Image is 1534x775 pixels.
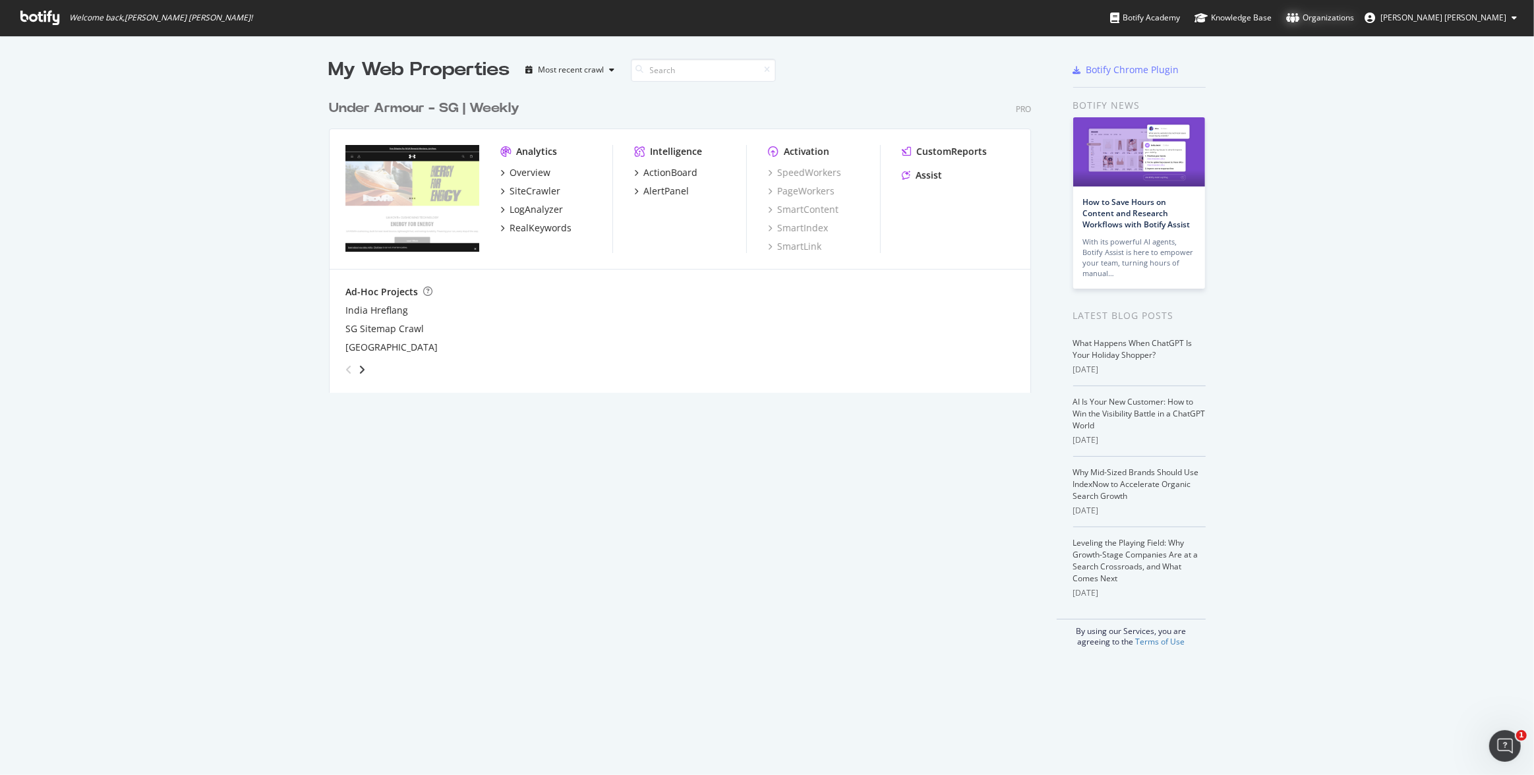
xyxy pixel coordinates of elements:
a: Terms of Use [1135,636,1185,647]
div: Activation [784,145,829,158]
div: Botify news [1073,98,1206,113]
div: RealKeywords [510,221,572,235]
span: 1 [1516,730,1527,741]
a: SmartIndex [768,221,828,235]
div: Intelligence [650,145,702,158]
span: Welcome back, [PERSON_NAME] [PERSON_NAME] ! [69,13,252,23]
div: Analytics [516,145,557,158]
div: Knowledge Base [1195,11,1272,24]
a: AI Is Your New Customer: How to Win the Visibility Battle in a ChatGPT World [1073,396,1206,431]
a: Under Armour - SG | Weekly [329,99,525,118]
img: How to Save Hours on Content and Research Workflows with Botify Assist [1073,117,1205,187]
div: Assist [916,169,942,182]
a: What Happens When ChatGPT Is Your Holiday Shopper? [1073,337,1193,360]
div: Organizations [1286,11,1354,24]
a: India Hreflang [345,304,408,317]
div: Most recent crawl [539,66,605,74]
div: By using our Services, you are agreeing to the [1057,619,1206,647]
span: Junn Cheng Liew [1380,12,1506,23]
button: [PERSON_NAME] [PERSON_NAME] [1354,7,1527,28]
div: SiteCrawler [510,185,560,198]
input: Search [631,59,776,82]
a: SmartLink [768,240,821,253]
div: Latest Blog Posts [1073,308,1206,323]
a: SiteCrawler [500,185,560,198]
div: Pro [1016,103,1031,115]
div: Under Armour - SG | Weekly [329,99,519,118]
div: [DATE] [1073,434,1206,446]
div: Overview [510,166,550,179]
div: CustomReports [916,145,987,158]
div: angle-right [357,363,367,376]
a: RealKeywords [500,221,572,235]
button: Most recent crawl [521,59,620,80]
a: [GEOGRAPHIC_DATA] [345,341,438,354]
a: PageWorkers [768,185,835,198]
iframe: Intercom live chat [1489,730,1521,762]
div: grid [329,83,1042,393]
div: Ad-Hoc Projects [345,285,418,299]
div: [DATE] [1073,587,1206,599]
a: How to Save Hours on Content and Research Workflows with Botify Assist [1083,196,1191,230]
div: ActionBoard [643,166,697,179]
a: Why Mid-Sized Brands Should Use IndexNow to Accelerate Organic Search Growth [1073,467,1199,502]
a: SG Sitemap Crawl [345,322,424,335]
img: underarmour.com.sg [345,145,479,252]
div: Botify Chrome Plugin [1086,63,1179,76]
div: LogAnalyzer [510,203,563,216]
div: [DATE] [1073,364,1206,376]
a: CustomReports [902,145,987,158]
a: Leveling the Playing Field: Why Growth-Stage Companies Are at a Search Crossroads, and What Comes... [1073,537,1198,584]
div: Botify Academy [1110,11,1180,24]
div: AlertPanel [643,185,689,198]
a: SmartContent [768,203,839,216]
div: With its powerful AI agents, Botify Assist is here to empower your team, turning hours of manual… [1083,237,1195,279]
a: Botify Chrome Plugin [1073,63,1179,76]
a: SpeedWorkers [768,166,841,179]
div: [DATE] [1073,505,1206,517]
a: ActionBoard [634,166,697,179]
a: Overview [500,166,550,179]
a: LogAnalyzer [500,203,563,216]
a: AlertPanel [634,185,689,198]
div: My Web Properties [329,57,510,83]
a: Assist [902,169,942,182]
div: angle-left [340,359,357,380]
